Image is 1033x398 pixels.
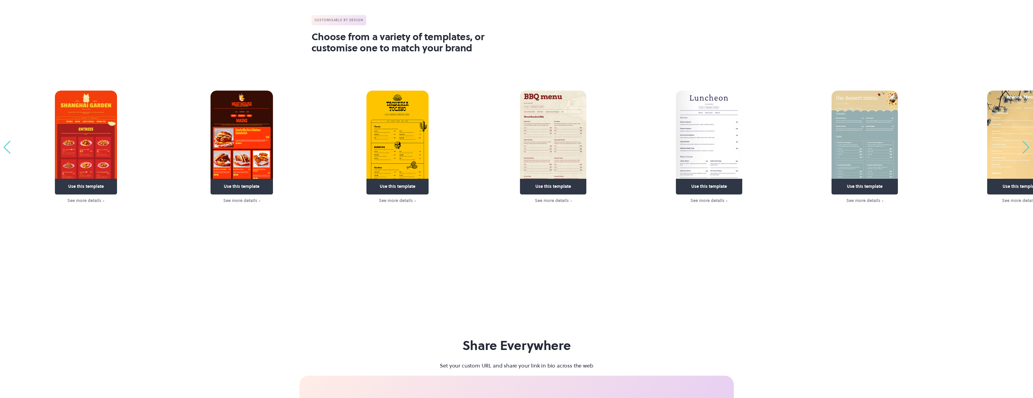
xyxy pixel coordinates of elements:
[676,91,742,194] a: Use this template
[223,197,260,204] a: See more details
[379,197,416,204] a: See more details
[1022,141,1030,154] div: Next slide
[832,91,898,194] a: Use this template
[535,198,569,203] div: See more details
[208,91,352,204] div: 2 / 63
[299,339,734,353] h2: Share Everywhere
[364,91,508,204] div: 3 / 63
[223,198,257,203] div: See more details
[67,197,104,204] a: See more details
[690,197,727,204] a: See more details
[299,362,734,370] p: Set your custom URL and share your link in bio across the web
[676,91,819,204] div: 5 / 63
[846,198,880,203] div: See more details
[211,91,273,194] a: Use this template
[846,197,883,204] a: See more details
[832,91,975,204] div: 6 / 63
[366,91,429,194] a: Use this template
[55,91,117,194] a: Use this template
[690,198,724,203] div: See more details
[3,141,11,154] div: Previous slide
[315,18,363,22] div: customisable by design
[535,197,572,204] a: See more details
[67,198,101,203] div: See more details
[53,91,196,204] div: 1 / 63
[520,91,664,204] div: 4 / 63
[312,31,523,54] h2: Choose from a variety of templates, or customise one to match your brand
[379,198,413,203] div: See more details
[520,91,586,194] a: Use this template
